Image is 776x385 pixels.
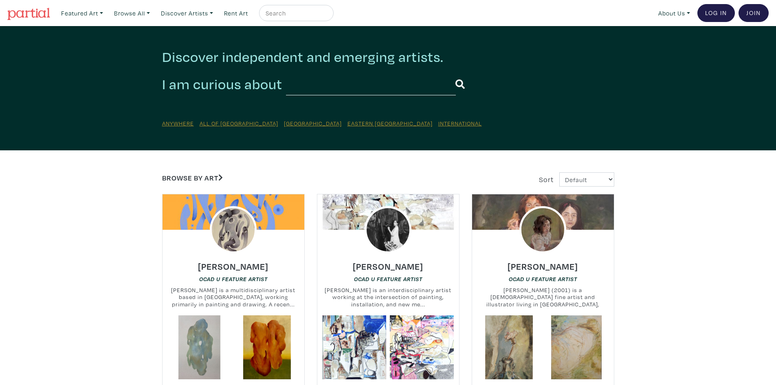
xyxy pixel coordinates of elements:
[354,275,422,283] a: OCAD U Feature Artist
[220,5,252,22] a: Rent Art
[354,276,422,282] em: OCAD U Feature Artist
[519,206,567,253] img: phpThumb.php
[509,276,577,282] em: OCAD U Feature Artist
[739,4,769,22] a: Join
[199,275,268,283] a: OCAD U Feature Artist
[508,261,578,272] h6: [PERSON_NAME]
[655,5,694,22] a: About Us
[162,119,194,127] a: Anywhere
[539,175,554,184] span: Sort
[509,275,577,283] a: OCAD U Feature Artist
[210,206,257,253] img: phpThumb.php
[199,276,268,282] em: OCAD U Feature Artist
[353,261,423,272] h6: [PERSON_NAME]
[57,5,107,22] a: Featured Art
[110,5,154,22] a: Browse All
[438,119,482,127] a: International
[200,119,278,127] a: All of [GEOGRAPHIC_DATA]
[472,286,614,308] small: [PERSON_NAME] (2001) is a [DEMOGRAPHIC_DATA] fine artist and illustrator living in [GEOGRAPHIC_DA...
[347,119,433,127] a: Eastern [GEOGRAPHIC_DATA]
[162,48,614,66] h2: Discover independent and emerging artists.
[157,5,217,22] a: Discover Artists
[284,119,342,127] a: [GEOGRAPHIC_DATA]
[198,259,268,268] a: [PERSON_NAME]
[163,286,304,308] small: [PERSON_NAME] is a multidisciplinary artist based in [GEOGRAPHIC_DATA], working primarily in pain...
[198,261,268,272] h6: [PERSON_NAME]
[353,259,423,268] a: [PERSON_NAME]
[365,206,412,253] img: phpThumb.php
[265,8,326,18] input: Search
[508,259,578,268] a: [PERSON_NAME]
[162,173,223,183] a: Browse by Art
[162,75,282,93] h2: I am curious about
[317,286,459,308] small: [PERSON_NAME] is an interdisciplinary artist working at the intersection of painting, installatio...
[697,4,735,22] a: Log In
